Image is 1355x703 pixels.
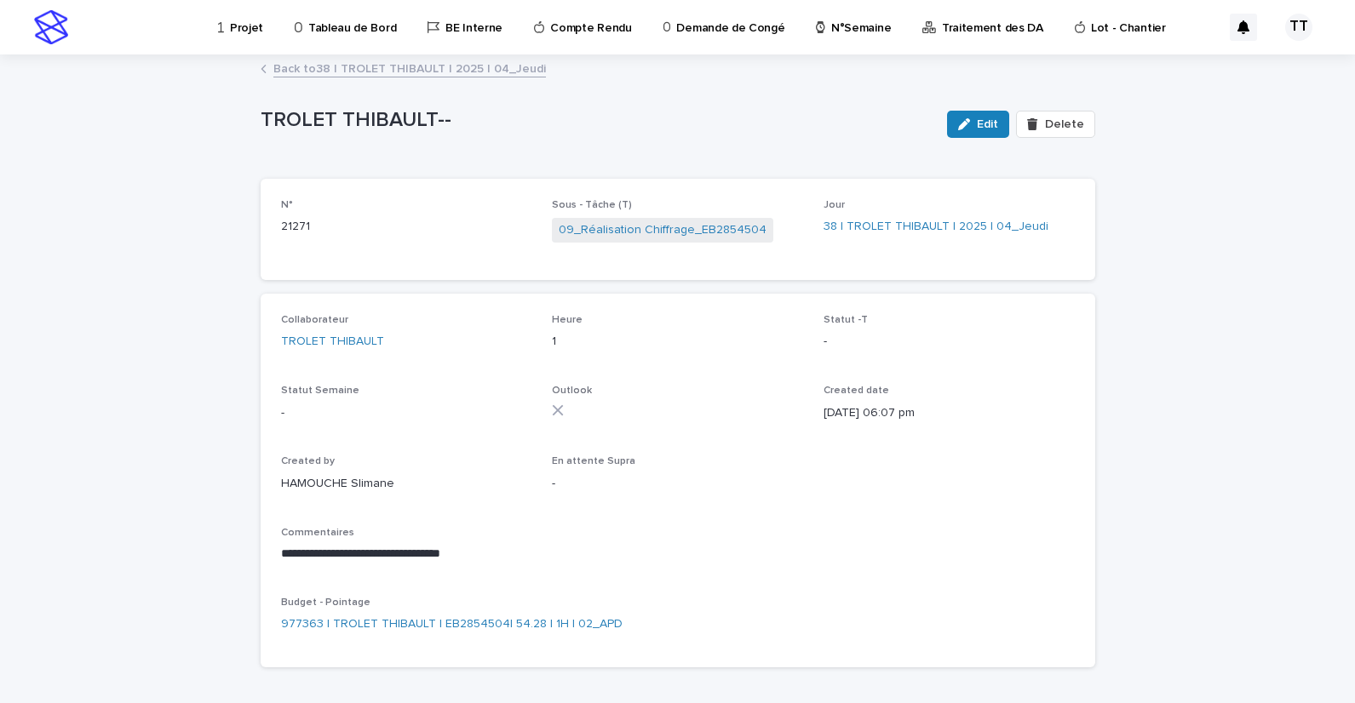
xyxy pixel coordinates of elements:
[824,404,1075,422] p: [DATE] 06:07 pm
[552,333,803,351] p: 1
[281,456,335,466] span: Created by
[273,58,546,77] a: Back to38 | TROLET THIBAULT | 2025 | 04_Jeudi
[552,475,803,493] p: -
[261,108,934,133] p: TROLET THIBAULT--
[281,528,354,538] span: Commentaires
[281,333,384,351] a: TROLET THIBAULT
[1016,111,1094,138] button: Delete
[977,118,998,130] span: Edit
[1285,14,1312,41] div: TT
[552,315,583,325] span: Heure
[824,386,889,396] span: Created date
[824,200,845,210] span: Jour
[824,218,1048,236] a: 38 | TROLET THIBAULT | 2025 | 04_Jeudi
[281,386,359,396] span: Statut Semaine
[824,315,868,325] span: Statut -T
[552,386,592,396] span: Outlook
[1045,118,1084,130] span: Delete
[281,475,532,493] p: HAMOUCHE Slimane
[281,315,348,325] span: Collaborateur
[552,456,635,466] span: En attente Supra
[559,221,766,239] a: 09_Réalisation Chiffrage_EB2854504
[281,404,532,422] p: -
[281,615,623,633] a: 977363 | TROLET THIBAULT | EB2854504| 54.28 | 1H | 02_APD
[281,597,370,608] span: Budget - Pointage
[281,200,293,210] span: N°
[947,111,1009,138] button: Edit
[824,333,1075,351] p: -
[281,218,532,236] p: 21271
[34,10,68,44] img: stacker-logo-s-only.png
[552,200,632,210] span: Sous - Tâche (T)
